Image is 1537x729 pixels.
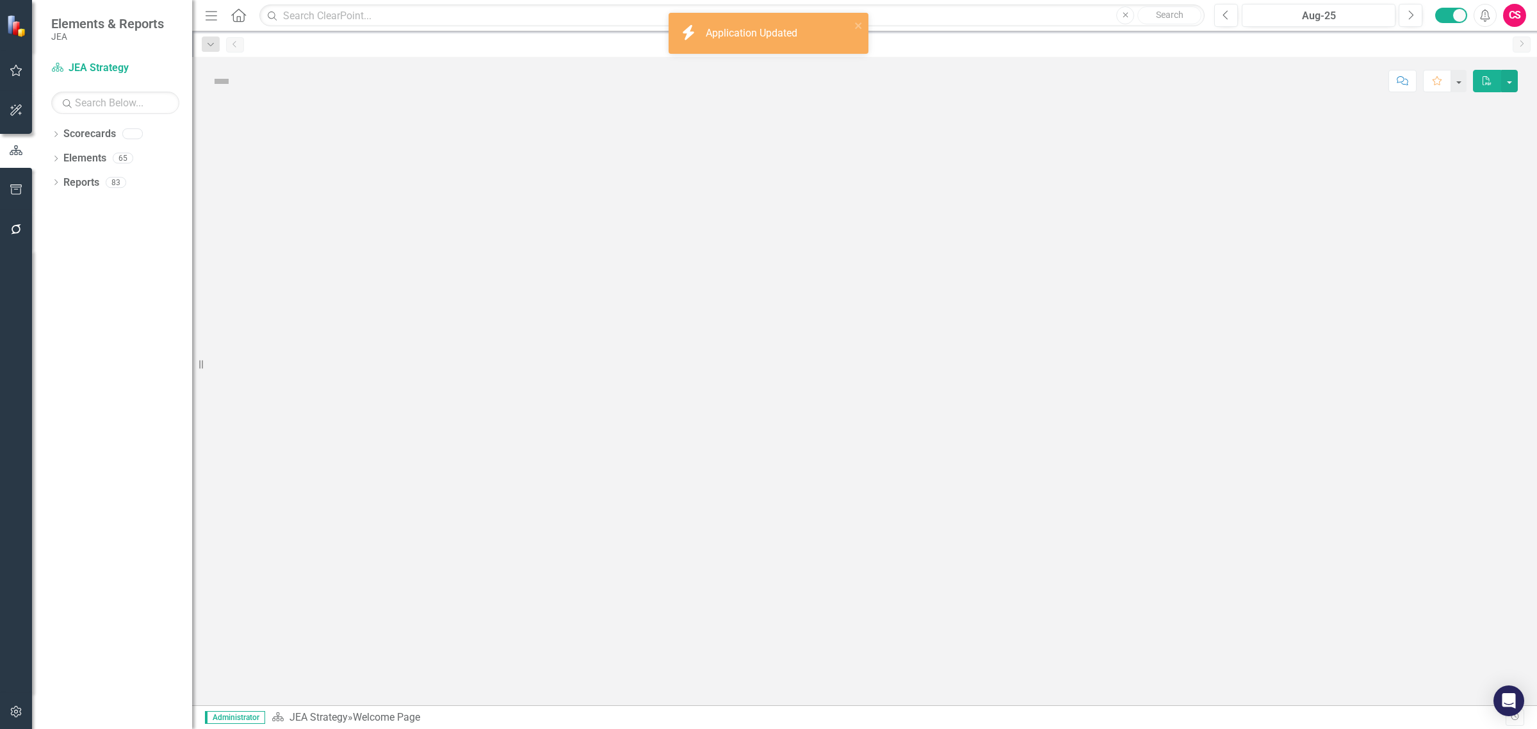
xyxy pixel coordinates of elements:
[63,176,99,190] a: Reports
[854,18,863,33] button: close
[706,26,801,41] div: Application Updated
[51,16,164,31] span: Elements & Reports
[289,711,348,723] a: JEA Strategy
[51,92,179,114] input: Search Below...
[5,13,29,38] img: ClearPoint Strategy
[51,31,164,42] small: JEA
[63,151,106,166] a: Elements
[1493,685,1524,716] div: Open Intercom Messenger
[272,710,1506,725] div: »
[1156,10,1183,20] span: Search
[51,61,179,76] a: JEA Strategy
[63,127,116,142] a: Scorecards
[113,153,133,164] div: 65
[1242,4,1395,27] button: Aug-25
[211,71,232,92] img: Not Defined
[205,711,265,724] span: Administrator
[1137,6,1201,24] button: Search
[353,711,420,723] div: Welcome Page
[106,177,126,188] div: 83
[1246,8,1391,24] div: Aug-25
[259,4,1205,27] input: Search ClearPoint...
[1503,4,1526,27] button: CS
